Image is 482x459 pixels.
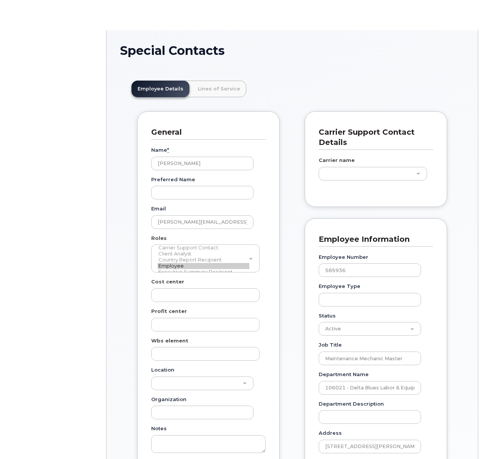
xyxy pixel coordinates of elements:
label: Email [151,205,166,212]
label: Wbs element [151,337,188,344]
a: Lines of Service [192,81,246,97]
label: Preferred Name [151,176,195,183]
label: Roles [151,235,167,242]
h1: Special Contacts [120,44,464,57]
label: Department Name [319,371,369,378]
label: Address [319,429,342,437]
option: Country Report Recipient [158,257,249,263]
option: Client Analyst [158,251,249,257]
label: Employee Type [319,283,360,290]
h3: Carrier Support Contact Details [319,127,427,148]
h3: General [151,127,260,137]
abbr: required [167,147,169,153]
a: Employee Details [131,81,189,97]
label: Name [151,146,169,154]
h3: Employee Information [319,234,427,244]
label: Profit center [151,308,187,315]
option: Carrier Support Contact [158,245,249,251]
option: Executive Summary Recipient [158,269,249,275]
label: Location [151,366,174,373]
option: Employee [158,263,249,269]
label: Carrier name [319,157,355,164]
label: Job Title [319,341,342,349]
label: Notes [151,425,167,432]
label: Cost center [151,278,184,285]
label: Employee Number [319,254,368,261]
label: Department Description [319,400,384,408]
label: Status [319,312,336,319]
label: Organization [151,396,186,403]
